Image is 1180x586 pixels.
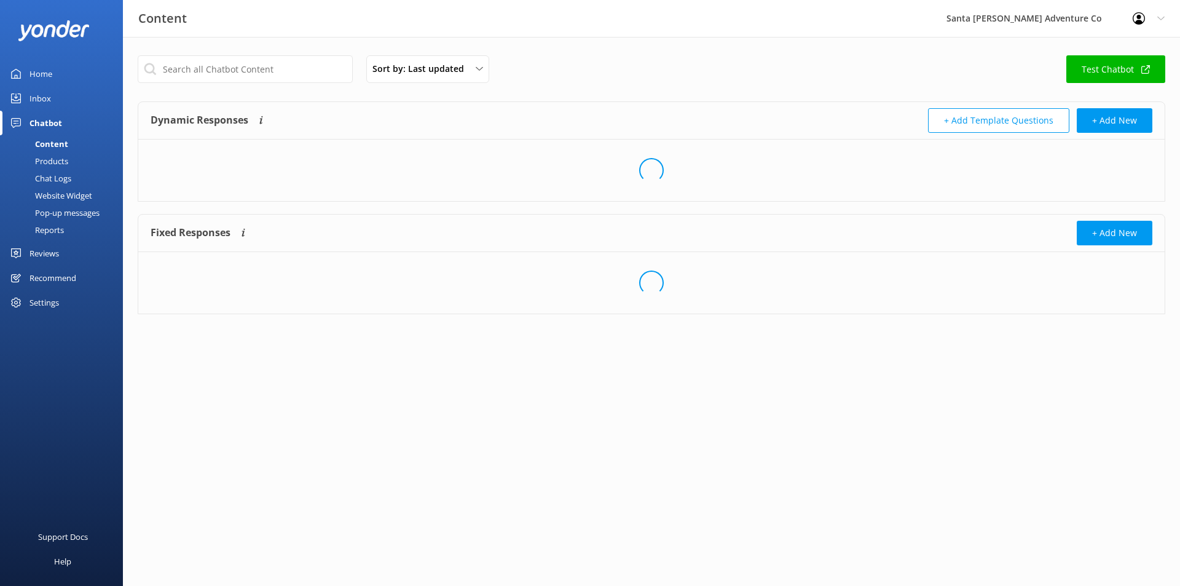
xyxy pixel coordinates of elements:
[138,55,353,83] input: Search all Chatbot Content
[928,108,1069,133] button: + Add Template Questions
[7,204,123,221] a: Pop-up messages
[1077,221,1152,245] button: + Add New
[1066,55,1165,83] a: Test Chatbot
[7,135,68,152] div: Content
[372,62,471,76] span: Sort by: Last updated
[38,525,88,549] div: Support Docs
[29,61,52,86] div: Home
[7,204,100,221] div: Pop-up messages
[18,20,89,41] img: yonder-white-logo.png
[151,221,230,245] h4: Fixed Responses
[29,266,76,290] div: Recommend
[7,170,123,187] a: Chat Logs
[7,170,71,187] div: Chat Logs
[151,108,248,133] h4: Dynamic Responses
[7,187,92,204] div: Website Widget
[7,187,123,204] a: Website Widget
[29,86,51,111] div: Inbox
[7,152,123,170] a: Products
[7,135,123,152] a: Content
[7,221,64,239] div: Reports
[54,549,71,574] div: Help
[29,241,59,266] div: Reviews
[1077,108,1152,133] button: + Add New
[29,290,59,315] div: Settings
[138,9,187,28] h3: Content
[29,111,62,135] div: Chatbot
[7,221,123,239] a: Reports
[7,152,68,170] div: Products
